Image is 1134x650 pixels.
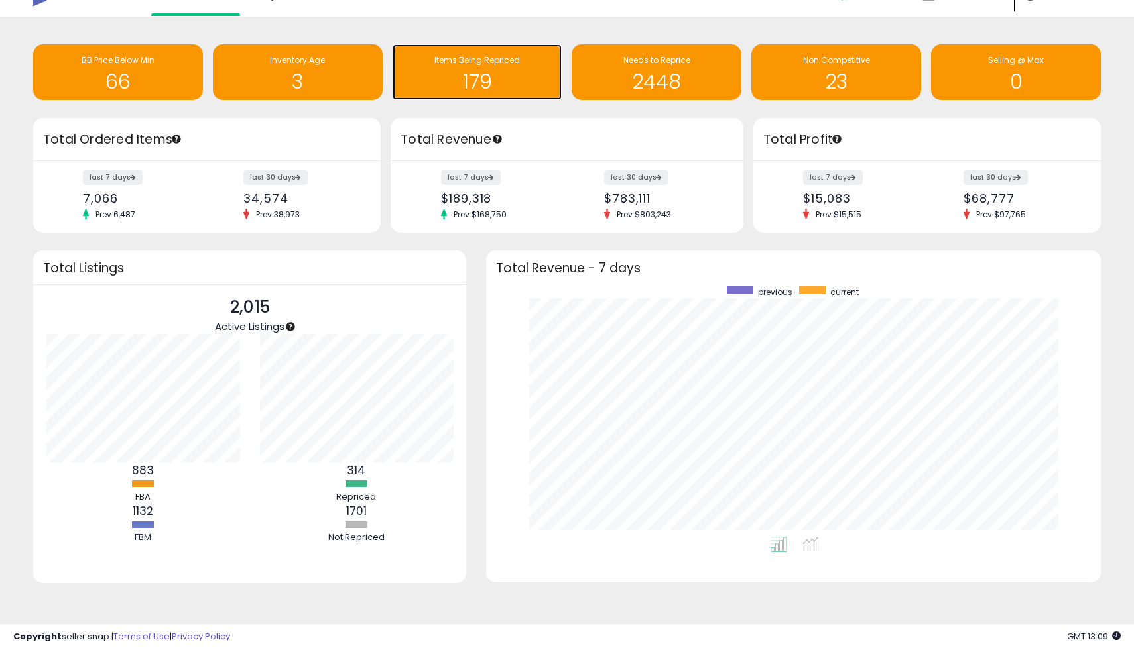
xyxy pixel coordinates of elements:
[13,630,62,643] strong: Copyright
[172,630,230,643] a: Privacy Policy
[40,71,196,93] h1: 66
[33,44,203,100] a: BB Price Below Min 66
[270,54,325,66] span: Inventory Age
[572,44,741,100] a: Needs to Reprice 2448
[401,131,733,149] h3: Total Revenue
[133,503,153,519] b: 1132
[803,54,870,66] span: Non Competitive
[809,209,868,220] span: Prev: $15,515
[43,131,371,149] h3: Total Ordered Items
[578,71,735,93] h1: 2448
[316,491,396,504] div: Repriced
[243,170,308,185] label: last 30 days
[1067,630,1121,643] span: 2025-09-14 13:09 GMT
[758,71,914,93] h1: 23
[988,54,1044,66] span: Selling @ Max
[43,263,456,273] h3: Total Listings
[623,54,690,66] span: Needs to Reprice
[89,209,142,220] span: Prev: 6,487
[434,54,520,66] span: Items Being Repriced
[215,319,284,333] span: Active Listings
[83,170,143,185] label: last 7 days
[393,44,562,100] a: Items Being Repriced 179
[284,321,296,333] div: Tooltip anchor
[103,531,183,544] div: FBM
[213,44,383,100] a: Inventory Age 3
[249,209,306,220] span: Prev: 38,973
[346,503,367,519] b: 1701
[220,71,376,93] h1: 3
[243,191,357,205] div: 34,574
[447,209,513,220] span: Prev: $168,750
[347,462,365,478] b: 314
[441,191,557,205] div: $189,318
[604,170,668,185] label: last 30 days
[763,131,1091,149] h3: Total Profit
[491,133,503,145] div: Tooltip anchor
[13,631,230,643] div: seller snap | |
[758,286,792,298] span: previous
[938,71,1094,93] h1: 0
[316,531,396,544] div: Not Repriced
[831,133,843,145] div: Tooltip anchor
[170,133,182,145] div: Tooltip anchor
[113,630,170,643] a: Terms of Use
[964,170,1028,185] label: last 30 days
[803,170,863,185] label: last 7 days
[215,295,284,320] p: 2,015
[803,191,917,205] div: $15,083
[83,191,197,205] div: 7,066
[441,170,501,185] label: last 7 days
[964,191,1078,205] div: $68,777
[132,462,154,478] b: 883
[931,44,1101,100] a: Selling @ Max 0
[610,209,678,220] span: Prev: $803,243
[103,491,183,504] div: FBA
[830,286,859,298] span: current
[604,191,720,205] div: $783,111
[496,263,1091,273] h3: Total Revenue - 7 days
[399,71,556,93] h1: 179
[970,209,1033,220] span: Prev: $97,765
[751,44,921,100] a: Non Competitive 23
[82,54,155,66] span: BB Price Below Min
